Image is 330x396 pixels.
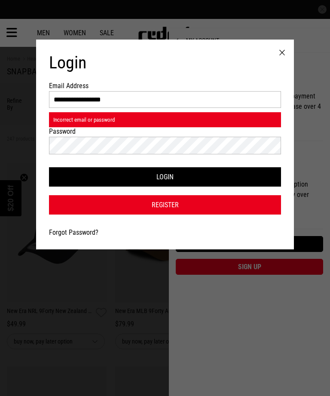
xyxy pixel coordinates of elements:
div: Incorrect email or password [49,112,281,127]
h1: Login [49,52,281,73]
label: Email Address [49,82,281,90]
a: Forgot Password? [49,228,98,236]
button: Open LiveChat chat widget [7,3,33,29]
button: Login [49,167,281,187]
a: Register [49,195,281,215]
label: Password [49,127,281,135]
